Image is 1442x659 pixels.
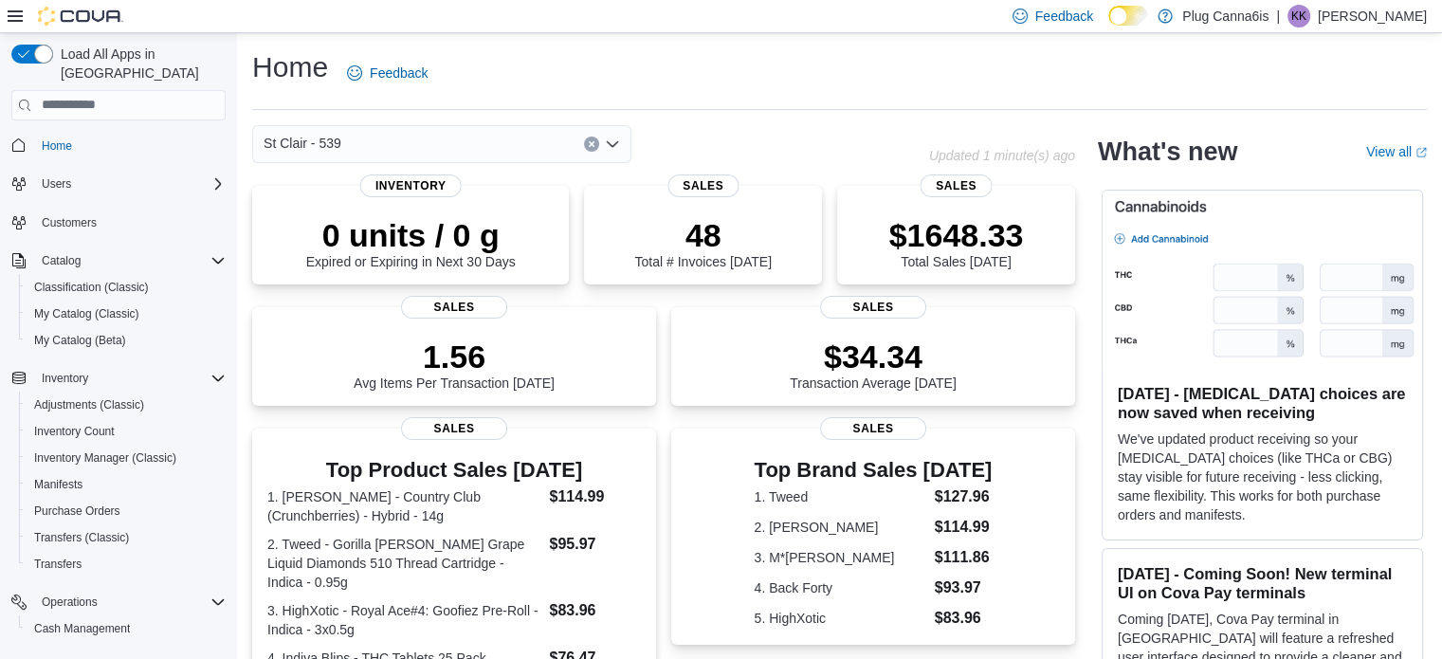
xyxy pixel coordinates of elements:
a: Classification (Classic) [27,276,156,299]
span: Purchase Orders [34,503,120,519]
div: Avg Items Per Transaction [DATE] [354,338,555,391]
span: Adjustments (Classic) [34,397,144,412]
dt: 3. M*[PERSON_NAME] [755,548,927,567]
button: Operations [4,589,233,615]
span: My Catalog (Classic) [34,306,139,321]
dd: $127.96 [935,485,993,508]
span: Classification (Classic) [27,276,226,299]
svg: External link [1415,147,1427,158]
span: Operations [34,591,226,613]
span: Adjustments (Classic) [27,394,226,416]
span: KK [1291,5,1306,27]
button: Operations [34,591,105,613]
span: Catalog [42,253,81,268]
div: Total # Invoices [DATE] [634,216,771,269]
button: Classification (Classic) [19,274,233,301]
button: Users [4,171,233,197]
span: Transfers (Classic) [34,530,129,545]
span: Operations [42,595,98,610]
a: Customers [34,211,104,234]
dd: $114.99 [549,485,640,508]
dt: 3. HighXotic - Royal Ace#4: Goofiez Pre-Roll - Indica - 3x0.5g [267,601,541,639]
button: Manifests [19,471,233,498]
h1: Home [252,48,328,86]
p: 0 units / 0 g [306,216,516,254]
span: Users [34,173,226,195]
span: Inventory Manager (Classic) [27,447,226,469]
a: Cash Management [27,617,137,640]
span: Manifests [27,473,226,496]
span: Dark Mode [1108,26,1109,27]
button: Users [34,173,79,195]
span: Sales [820,417,926,440]
a: Inventory Count [27,420,122,443]
div: Transaction Average [DATE] [790,338,957,391]
a: Purchase Orders [27,500,128,522]
span: Load All Apps in [GEOGRAPHIC_DATA] [53,45,226,82]
dt: 4. Back Forty [755,578,927,597]
dt: 1. [PERSON_NAME] - Country Club (Crunchberries) - Hybrid - 14g [267,487,541,525]
span: Feedback [1035,7,1093,26]
dd: $93.97 [935,577,993,599]
span: Home [34,134,226,157]
a: Home [34,135,80,157]
p: We've updated product receiving so your [MEDICAL_DATA] choices (like THCa or CBG) stay visible fo... [1118,430,1407,524]
h3: Top Brand Sales [DATE] [755,459,993,482]
span: Manifests [34,477,82,492]
span: My Catalog (Classic) [27,302,226,325]
p: [PERSON_NAME] [1318,5,1427,27]
a: Adjustments (Classic) [27,394,152,416]
a: My Catalog (Beta) [27,329,134,352]
span: Sales [667,174,739,197]
p: | [1276,5,1280,27]
dd: $114.99 [935,516,993,539]
span: Catalog [34,249,226,272]
div: Total Sales [DATE] [889,216,1024,269]
img: Cova [38,7,123,26]
a: Inventory Manager (Classic) [27,447,184,469]
p: $34.34 [790,338,957,375]
a: View allExternal link [1366,144,1427,159]
p: 48 [634,216,771,254]
button: Customers [4,209,233,236]
a: Feedback [339,54,435,92]
span: Sales [921,174,992,197]
button: Catalog [34,249,88,272]
dt: 1. Tweed [755,487,927,506]
button: Adjustments (Classic) [19,392,233,418]
a: Manifests [27,473,90,496]
p: Updated 1 minute(s) ago [929,148,1075,163]
span: Inventory Count [27,420,226,443]
span: Inventory [360,174,462,197]
span: Feedback [370,64,428,82]
span: Inventory Manager (Classic) [34,450,176,466]
button: My Catalog (Classic) [19,301,233,327]
button: Home [4,132,233,159]
dt: 2. Tweed - Gorilla [PERSON_NAME] Grape Liquid Diamonds 510 Thread Cartridge - Indica - 0.95g [267,535,541,592]
input: Dark Mode [1108,6,1148,26]
span: Sales [401,296,507,319]
dd: $111.86 [935,546,993,569]
p: $1648.33 [889,216,1024,254]
a: Transfers (Classic) [27,526,137,549]
dd: $83.96 [935,607,993,630]
a: My Catalog (Classic) [27,302,147,325]
button: Inventory [34,367,96,390]
p: Plug Canna6is [1182,5,1269,27]
span: Customers [42,215,97,230]
button: Open list of options [605,137,620,152]
span: Sales [820,296,926,319]
span: St Clair - 539 [264,132,341,155]
button: My Catalog (Beta) [19,327,233,354]
span: Sales [401,417,507,440]
span: Home [42,138,72,154]
h2: What's new [1098,137,1237,167]
button: Cash Management [19,615,233,642]
button: Transfers (Classic) [19,524,233,551]
span: Purchase Orders [27,500,226,522]
span: Inventory [34,367,226,390]
button: Catalog [4,247,233,274]
dt: 2. [PERSON_NAME] [755,518,927,537]
span: Transfers [27,553,226,576]
button: Inventory Count [19,418,233,445]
